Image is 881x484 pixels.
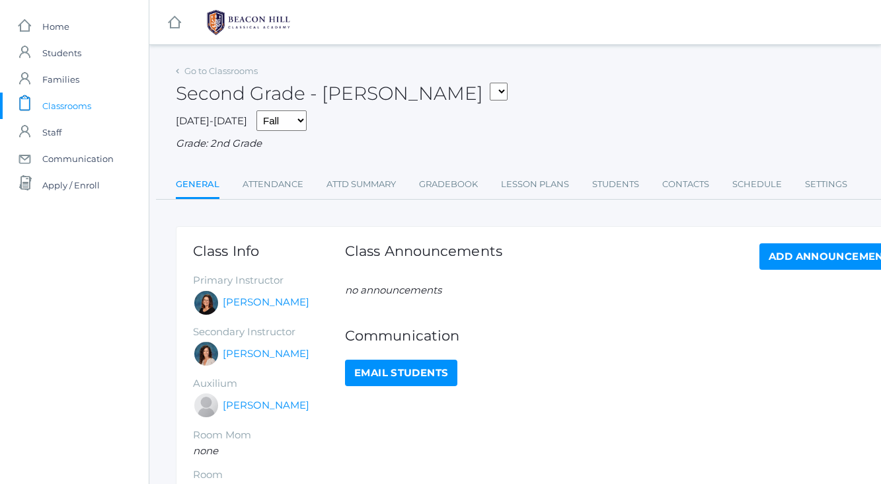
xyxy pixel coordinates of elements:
h1: Class Announcements [345,243,502,266]
a: Email Students [345,360,457,386]
a: [PERSON_NAME] [223,398,309,413]
span: Communication [42,145,114,172]
h5: Primary Instructor [193,275,345,286]
h1: Class Info [193,243,345,259]
a: Gradebook [419,171,478,198]
img: 1_BHCALogos-05.png [199,6,298,39]
div: Cari Burke [193,341,219,367]
span: Students [42,40,81,66]
a: Settings [805,171,847,198]
span: Classrooms [42,93,91,119]
a: [PERSON_NAME] [223,295,309,310]
div: Sarah Armstrong [193,392,219,419]
h5: Secondary Instructor [193,327,345,338]
em: no announcements [345,284,441,296]
a: Schedule [732,171,782,198]
span: Apply / Enroll [42,172,100,198]
span: Staff [42,119,61,145]
h2: Second Grade - [PERSON_NAME] [176,83,508,104]
a: Contacts [662,171,709,198]
a: Attendance [243,171,303,198]
h5: Room Mom [193,430,345,441]
h5: Auxilium [193,378,345,389]
em: none [193,444,218,457]
h5: Room [193,469,345,481]
span: [DATE]-[DATE] [176,114,247,127]
a: General [176,171,219,200]
span: Home [42,13,69,40]
div: Emily Balli [193,290,219,316]
a: Students [592,171,639,198]
a: [PERSON_NAME] [223,346,309,362]
a: Attd Summary [326,171,396,198]
span: Families [42,66,79,93]
a: Lesson Plans [501,171,569,198]
a: Go to Classrooms [184,65,258,76]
